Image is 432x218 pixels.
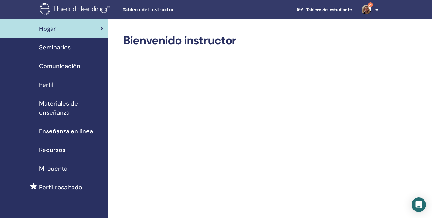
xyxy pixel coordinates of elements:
span: Seminarios [39,43,71,52]
span: Hogar [39,24,56,33]
span: Comunicación [39,62,80,71]
span: Recursos [39,145,65,154]
span: Materiales de enseñanza [39,99,103,117]
span: Perfil [39,80,54,89]
div: Open Intercom Messenger [412,197,426,212]
img: graduation-cap-white.svg [297,7,304,12]
img: logo.png [40,3,112,17]
span: Enseñanza en línea [39,127,93,136]
span: Perfil resaltado [39,183,82,192]
span: Tablero del instructor [123,7,213,13]
span: Mi cuenta [39,164,67,173]
span: 9+ [368,2,373,7]
h2: Bienvenido instructor [123,34,378,48]
a: Tablero del estudiante [292,4,357,15]
img: default.jpg [362,5,371,14]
